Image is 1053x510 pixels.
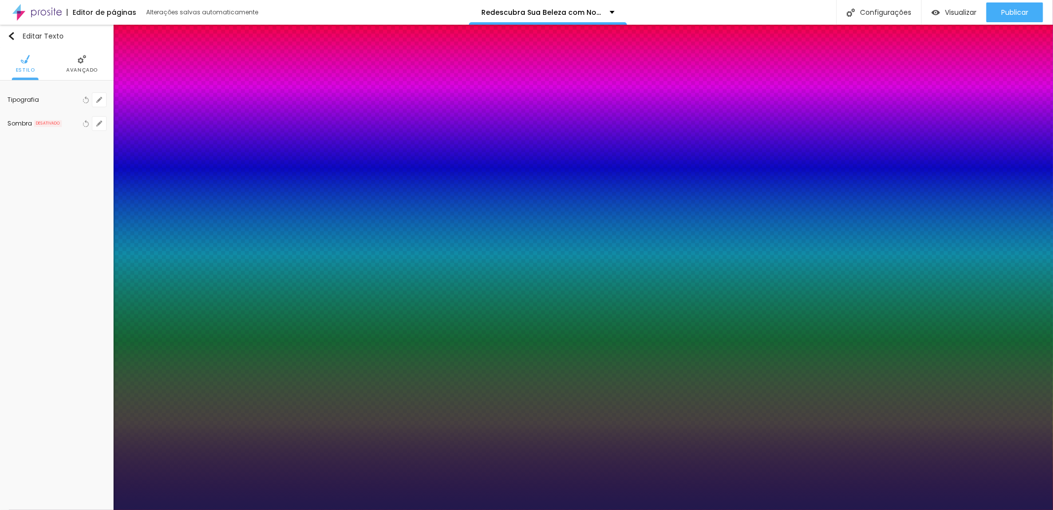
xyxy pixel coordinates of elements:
span: Avançado [66,68,98,73]
img: Icone [21,55,30,64]
span: Publicar [1001,8,1028,16]
div: Tipografia [7,97,80,103]
p: Redescubra Sua Beleza com Nosso Ensaio Feminino! [481,9,602,16]
button: Visualizar [922,2,986,22]
img: view-1.svg [932,8,940,17]
img: Icone [78,55,86,64]
div: Sombra [7,121,32,127]
img: Icone [847,8,855,17]
div: Editor de páginas [67,9,136,16]
span: DESATIVADO [34,120,62,127]
div: Editar Texto [7,32,64,40]
button: Publicar [986,2,1043,22]
span: Visualizar [945,8,976,16]
span: Estilo [16,68,35,73]
div: Alterações salvas automaticamente [146,9,260,15]
img: Icone [7,32,15,40]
